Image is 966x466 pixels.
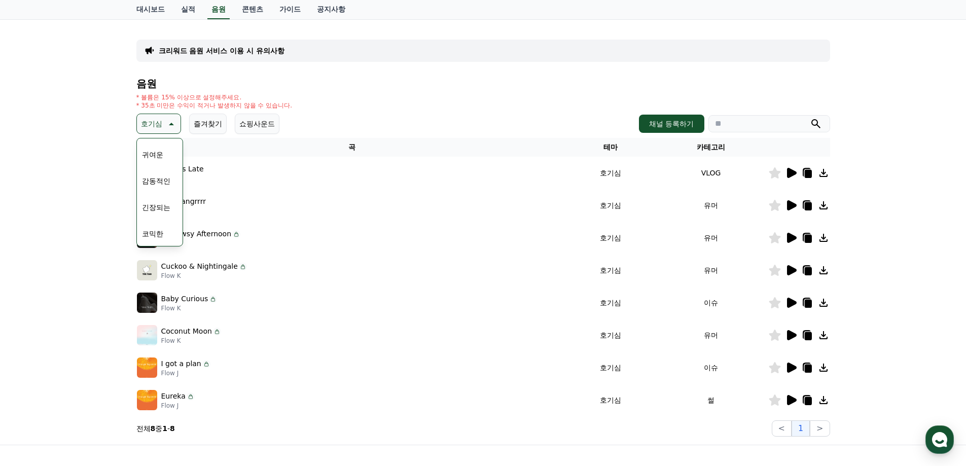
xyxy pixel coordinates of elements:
[654,319,768,351] td: 유머
[654,286,768,319] td: 이슈
[567,384,654,416] td: 호기심
[137,390,157,410] img: music
[93,337,105,345] span: 대화
[810,420,830,437] button: >
[567,319,654,351] td: 호기심
[137,325,157,345] img: music
[136,93,293,101] p: * 볼륨은 15% 이상으로 설정해주세요.
[136,78,830,89] h4: 음원
[772,420,792,437] button: <
[654,254,768,286] td: 유머
[136,423,175,434] p: 전체 중 -
[792,420,810,437] button: 1
[137,293,157,313] img: music
[567,286,654,319] td: 호기심
[161,239,241,247] p: Flow K
[654,222,768,254] td: 유머
[138,196,174,219] button: 긴장되는
[161,337,221,345] p: Flow K
[567,189,654,222] td: 호기심
[138,170,174,192] button: 감동적인
[567,351,654,384] td: 호기심
[157,337,169,345] span: 설정
[161,207,206,215] p: CWY
[161,402,195,410] p: Flow J
[136,138,567,157] th: 곡
[136,114,181,134] button: 호기심
[161,369,210,377] p: Flow J
[161,304,218,312] p: Flow K
[161,326,212,337] p: Coconut Moon
[161,261,238,272] p: Cuckoo & Nightingale
[654,138,768,157] th: 카테고리
[567,254,654,286] td: 호기심
[161,391,186,402] p: Eureka
[161,196,206,207] p: Ting-Tangrrrr
[639,115,704,133] button: 채널 등록하기
[159,46,284,56] a: 크리워드 음원 서비스 이용 시 유의사항
[161,229,232,239] p: A Drowsy Afternoon
[161,294,208,304] p: Baby Curious
[654,351,768,384] td: 이슈
[3,321,67,347] a: 홈
[567,157,654,189] td: 호기심
[141,117,162,131] p: 호기심
[32,337,38,345] span: 홈
[170,424,175,433] strong: 8
[136,101,293,110] p: * 35초 미만은 수익이 적거나 발생하지 않을 수 있습니다.
[138,223,167,245] button: 코믹한
[161,272,247,280] p: Flow K
[67,321,131,347] a: 대화
[151,424,156,433] strong: 8
[654,157,768,189] td: VLOG
[137,260,157,280] img: music
[567,222,654,254] td: 호기심
[654,189,768,222] td: 유머
[138,144,167,166] button: 귀여운
[131,321,195,347] a: 설정
[654,384,768,416] td: 썰
[189,114,227,134] button: 즐겨찾기
[567,138,654,157] th: 테마
[161,359,201,369] p: I got a plan
[162,424,167,433] strong: 1
[137,357,157,378] img: music
[235,114,279,134] button: 쇼핑사운드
